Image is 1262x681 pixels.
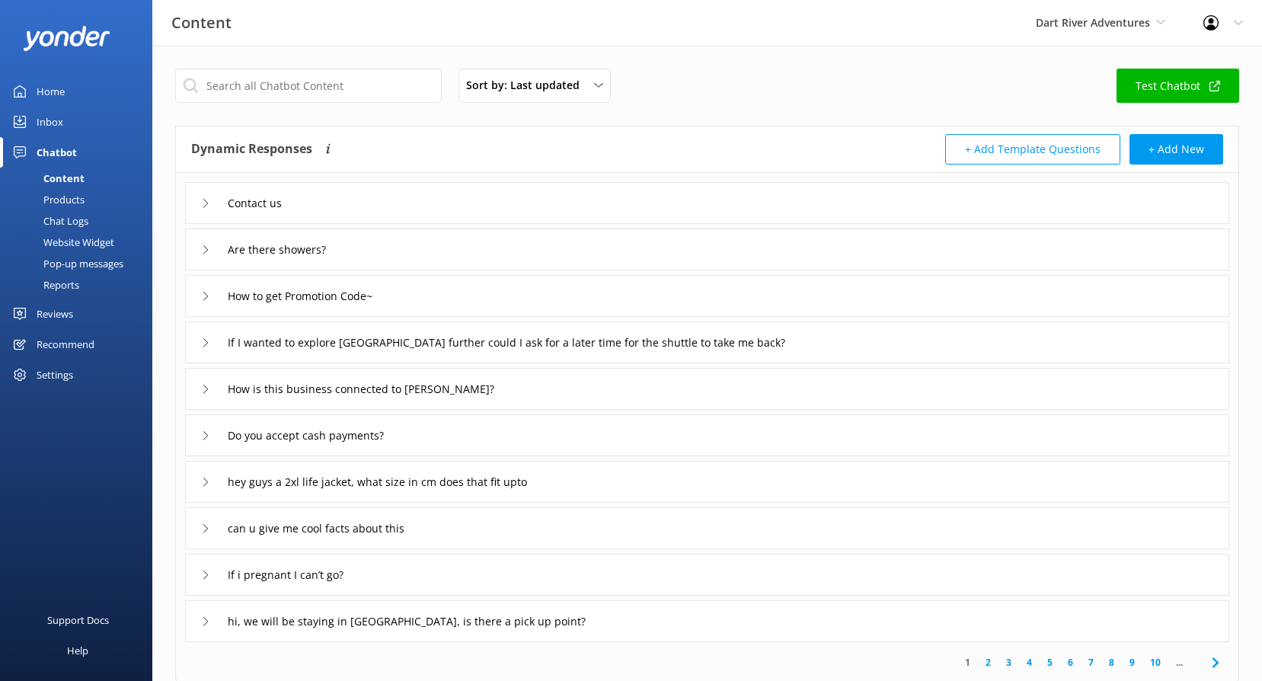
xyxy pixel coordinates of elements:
a: Pop-up messages [9,253,152,274]
div: Settings [37,360,73,390]
div: Inbox [37,107,63,137]
span: ... [1168,655,1190,670]
a: 6 [1060,655,1081,670]
a: Chat Logs [9,210,152,232]
div: Recommend [37,329,94,360]
a: Products [9,189,152,210]
div: Chat Logs [9,210,88,232]
div: Pop-up messages [9,253,123,274]
button: + Add New [1129,134,1223,165]
div: Support Docs [47,605,109,635]
span: Dart River Adventures [1036,15,1150,30]
a: Content [9,168,152,189]
a: Test Chatbot [1117,69,1239,103]
a: 3 [998,655,1019,670]
div: Website Widget [9,232,114,253]
button: + Add Template Questions [945,134,1120,165]
a: 8 [1101,655,1122,670]
img: yonder-white-logo.png [23,26,110,51]
div: Reviews [37,299,73,329]
div: Content [9,168,85,189]
div: Home [37,76,65,107]
a: 4 [1019,655,1040,670]
a: Website Widget [9,232,152,253]
input: Search all Chatbot Content [175,69,442,103]
h4: Dynamic Responses [191,134,312,165]
div: Products [9,189,85,210]
a: 1 [957,655,978,670]
a: 9 [1122,655,1142,670]
div: Help [67,635,88,666]
span: Sort by: Last updated [466,77,589,94]
h3: Content [171,11,232,35]
a: Reports [9,274,152,296]
a: 5 [1040,655,1060,670]
div: Reports [9,274,79,296]
a: 10 [1142,655,1168,670]
a: 2 [978,655,998,670]
div: Chatbot [37,137,77,168]
a: 7 [1081,655,1101,670]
